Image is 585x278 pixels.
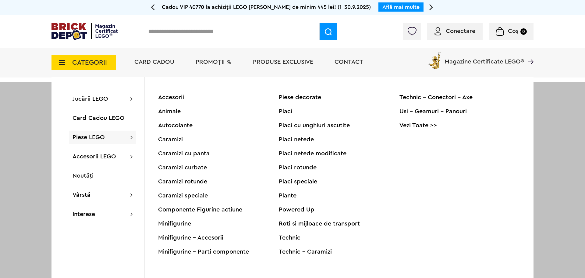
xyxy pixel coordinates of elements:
a: Card Cadou [134,59,174,65]
a: Află mai multe [382,4,420,10]
span: Coș [508,28,519,34]
span: Cadou VIP 40770 la achiziții LEGO [PERSON_NAME] de minim 445 lei! (1-30.9.2025) [162,4,371,10]
span: CATEGORII [72,59,107,66]
a: Produse exclusive [253,59,313,65]
a: Contact [335,59,363,65]
span: Magazine Certificate LEGO® [445,51,524,65]
span: Conectare [446,28,475,34]
small: 0 [520,28,527,35]
a: Conectare [434,28,475,34]
a: PROMOȚII % [196,59,232,65]
a: Magazine Certificate LEGO® [524,51,534,57]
